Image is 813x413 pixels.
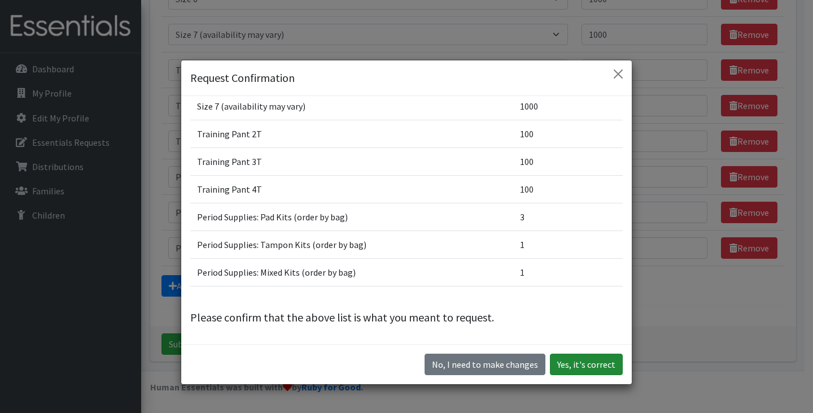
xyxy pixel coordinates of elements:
button: Close [609,65,627,83]
td: 1000 [513,93,623,120]
button: No I need to make changes [425,354,545,375]
button: Yes, it's correct [550,354,623,375]
td: 100 [513,120,623,148]
td: 100 [513,148,623,176]
p: Please confirm that the above list is what you meant to request. [190,309,623,326]
td: Period Supplies: Pad Kits (order by bag) [190,203,513,231]
td: Period Supplies: Mixed Kits (order by bag) [190,259,513,286]
td: 3 [513,203,623,231]
td: 1 [513,259,623,286]
td: Training Pant 4T [190,176,513,203]
td: Training Pant 2T [190,120,513,148]
td: 1 [513,231,623,259]
td: Size 7 (availability may vary) [190,93,513,120]
td: Period Supplies: Tampon Kits (order by bag) [190,231,513,259]
td: Training Pant 3T [190,148,513,176]
h5: Request Confirmation [190,69,295,86]
td: 100 [513,176,623,203]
